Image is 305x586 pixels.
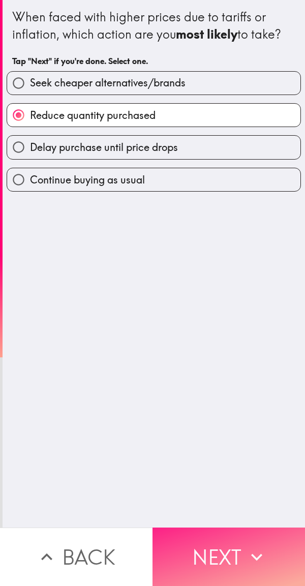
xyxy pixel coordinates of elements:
[12,55,295,67] h6: Tap "Next" if you're done. Select one.
[7,72,300,95] button: Seek cheaper alternatives/brands
[7,104,300,127] button: Reduce quantity purchased
[30,140,178,155] span: Delay purchase until price drops
[30,76,186,90] span: Seek cheaper alternatives/brands
[30,108,156,122] span: Reduce quantity purchased
[176,26,237,42] b: most likely
[12,9,295,43] div: When faced with higher prices due to tariffs or inflation, which action are you to take?
[7,168,300,191] button: Continue buying as usual
[7,136,300,159] button: Delay purchase until price drops
[152,528,305,586] button: Next
[30,173,145,187] span: Continue buying as usual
